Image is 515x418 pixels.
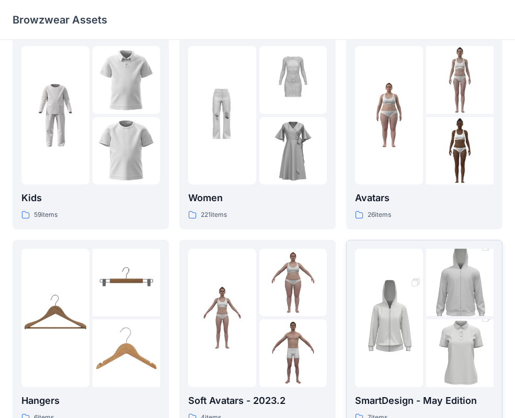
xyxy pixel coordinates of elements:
[355,267,423,368] img: folder 1
[93,249,161,317] img: folder 2
[426,46,494,114] img: folder 2
[188,284,256,352] img: folder 1
[355,191,494,205] p: Avatars
[13,13,107,27] p: Browzwear Assets
[188,393,327,408] p: Soft Avatars - 2023.2
[346,37,502,229] a: folder 1folder 2folder 3Avatars26items
[259,249,327,317] img: folder 2
[21,393,160,408] p: Hangers
[21,191,160,205] p: Kids
[355,82,423,149] img: folder 1
[13,37,169,229] a: folder 1folder 2folder 3Kids59items
[259,46,327,114] img: folder 2
[426,303,494,404] img: folder 3
[426,231,494,333] img: folder 2
[93,117,161,185] img: folder 3
[201,210,227,220] p: 221 items
[355,393,494,408] p: SmartDesign - May Edition
[179,37,336,229] a: folder 1folder 2folder 3Women221items
[426,117,494,185] img: folder 3
[21,82,89,149] img: folder 1
[34,210,58,220] p: 59 items
[188,82,256,149] img: folder 1
[93,46,161,114] img: folder 2
[259,319,327,387] img: folder 3
[368,210,391,220] p: 26 items
[259,117,327,185] img: folder 3
[188,191,327,205] p: Women
[21,284,89,352] img: folder 1
[93,319,161,387] img: folder 3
